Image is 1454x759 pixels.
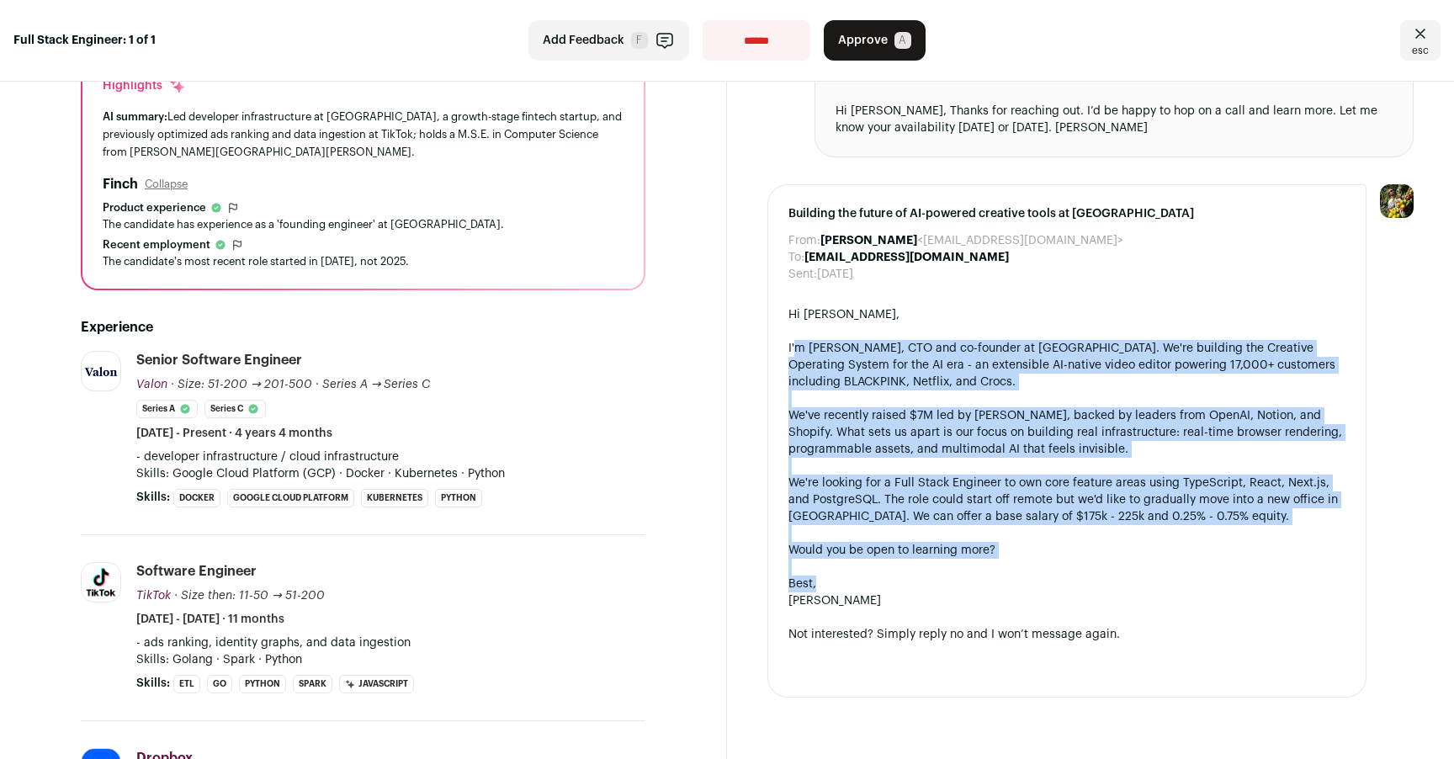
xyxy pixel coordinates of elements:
span: Product experience [103,201,206,215]
p: - ads ranking, identity graphs, and data ingestion [136,634,645,651]
span: Series A → Series C [322,379,431,390]
li: Python [239,675,286,693]
img: a16aaa2d74a84a8e4c884bad837abca21e2c4654515b48afe1a8f4d4c471199a.png [82,363,120,380]
div: Led developer infrastructure at [GEOGRAPHIC_DATA], a growth-stage fintech startup, and previously... [103,108,624,161]
h2: Experience [81,317,645,337]
button: Add Feedback F [528,20,689,61]
dt: To: [788,249,804,266]
div: Software Engineer [136,562,257,581]
div: Would you be open to learning more? [788,542,1345,559]
span: Add Feedback [543,32,624,49]
li: Series A [136,400,198,418]
div: Hi [PERSON_NAME], Thanks for reaching out. I’d be happy to hop on a call and learn more. Let me k... [836,103,1393,136]
span: Skills: [136,489,170,506]
p: Skills: Golang · Spark · Python [136,651,645,668]
span: esc [1412,44,1429,57]
strong: Full Stack Engineer: 1 of 1 [13,32,156,49]
div: Best, [788,576,1345,592]
span: · Size then: 11-50 → 51-200 [174,590,325,602]
span: Recent employment [103,238,210,252]
li: JavaScript [339,675,414,693]
li: Spark [293,675,332,693]
span: · Size: 51-200 → 201-500 [171,379,312,390]
li: Kubernetes [361,489,428,507]
span: TikTok [136,590,171,602]
p: Skills: Google Cloud Platform (GCP) · Docker · Kubernetes · Python [136,465,645,482]
span: AI summary: [103,111,167,122]
b: [EMAIL_ADDRESS][DOMAIN_NAME] [804,252,1009,263]
dt: From: [788,232,820,249]
dt: Sent: [788,266,817,283]
span: Approve [838,32,888,49]
div: Not interested? Simply reply no and I won’t message again. [788,626,1345,643]
li: Go [207,675,232,693]
div: Hi [PERSON_NAME], [788,306,1345,323]
span: [DATE] - Present · 4 years 4 months [136,425,332,442]
div: We've recently raised $7M led by [PERSON_NAME], backed by leaders from OpenAI, Notion, and Shopif... [788,407,1345,458]
dd: [DATE] [817,266,853,283]
button: Collapse [145,178,188,191]
li: Docker [173,489,220,507]
a: Close [1400,20,1441,61]
h2: Finch [103,174,138,194]
div: I'm [PERSON_NAME], CTO and co-founder at [GEOGRAPHIC_DATA]. We're building the Creative Operating... [788,340,1345,390]
dd: <[EMAIL_ADDRESS][DOMAIN_NAME]> [820,232,1123,249]
span: Building the future of AI-powered creative tools at [GEOGRAPHIC_DATA] [788,205,1345,222]
button: Approve A [824,20,926,61]
img: 85994f72e70501c3f76926c087ff9f5a3b60ae2b6669a51f99533b345d09814d [82,563,120,602]
span: Skills: [136,675,170,692]
span: · [316,376,319,393]
div: The candidate's most recent role started in [DATE], not 2025. [103,255,624,268]
div: Senior Software Engineer [136,351,302,369]
div: We're looking for a Full Stack Engineer to own core feature areas using TypeScript, React, Next.j... [788,475,1345,525]
li: Google Cloud Platform [227,489,354,507]
div: [PERSON_NAME] [788,592,1345,609]
span: F [631,32,648,49]
p: - developer infrastructure / cloud infrastructure [136,448,645,465]
div: Highlights [103,77,186,94]
img: 6689865-medium_jpg [1380,184,1414,218]
li: Series C [204,400,266,418]
span: [DATE] - [DATE] · 11 months [136,611,284,628]
li: ETL [173,675,200,693]
span: A [894,32,911,49]
span: Valon [136,379,167,390]
li: Python [435,489,482,507]
b: [PERSON_NAME] [820,235,917,247]
div: The candidate has experience as a 'founding engineer' at [GEOGRAPHIC_DATA]. [103,218,624,231]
